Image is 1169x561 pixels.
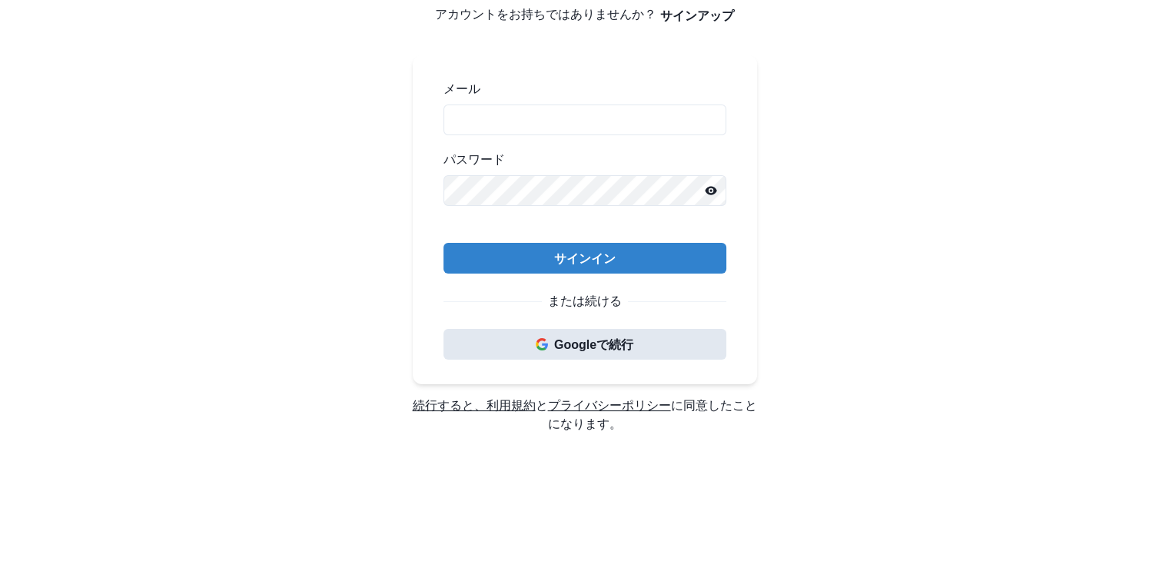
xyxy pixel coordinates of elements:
[554,338,633,351] font: Googleで続行
[660,9,734,22] font: サインアップ
[443,153,505,166] font: パスワード
[536,399,548,412] font: と
[554,252,616,265] font: サインイン
[443,82,480,95] font: メール
[443,243,726,274] button: サインイン
[443,329,726,360] button: Googleで続行
[435,8,656,21] font: アカウントをお持ちではありませんか？
[548,399,671,412] a: プライバシーポリシー
[548,294,622,307] font: または続ける
[696,175,726,206] button: パスワードを公開
[413,399,536,412] a: 続行すると、利用規約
